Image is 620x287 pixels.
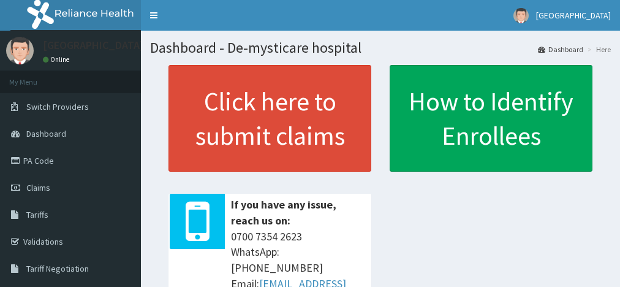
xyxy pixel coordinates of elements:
[150,40,611,56] h1: Dashboard - De-mysticare hospital
[231,197,336,228] b: If you have any issue, reach us on:
[6,37,34,64] img: User Image
[43,40,144,51] p: [GEOGRAPHIC_DATA]
[26,128,66,139] span: Dashboard
[26,182,50,193] span: Claims
[168,65,371,172] a: Click here to submit claims
[536,10,611,21] span: [GEOGRAPHIC_DATA]
[26,209,48,220] span: Tariffs
[538,44,583,55] a: Dashboard
[26,101,89,112] span: Switch Providers
[584,44,611,55] li: Here
[26,263,89,274] span: Tariff Negotiation
[390,65,592,172] a: How to Identify Enrollees
[513,8,529,23] img: User Image
[43,55,72,64] a: Online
